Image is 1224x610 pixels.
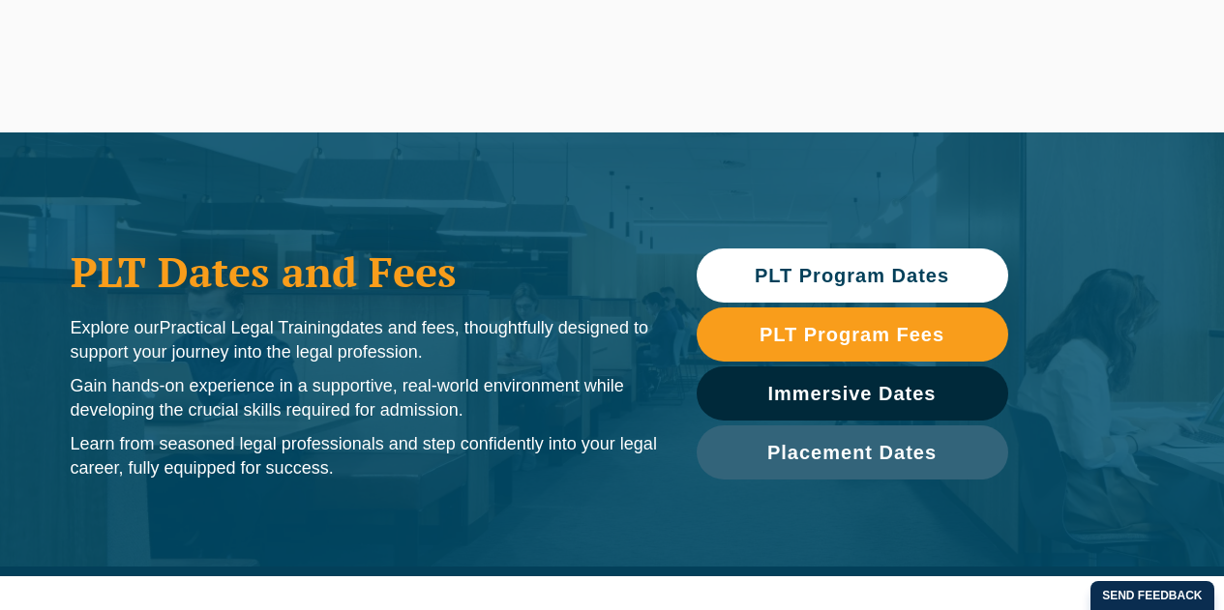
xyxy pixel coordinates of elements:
[71,247,658,296] h1: PLT Dates and Fees
[767,443,937,462] span: Placement Dates
[697,366,1008,421] a: Immersive Dates
[71,316,658,364] p: Explore our dates and fees, thoughtfully designed to support your journey into the legal profession.
[697,425,1008,479] a: Placement Dates
[768,384,937,403] span: Immersive Dates
[160,318,341,337] span: Practical Legal Training
[760,325,944,344] span: PLT Program Fees
[755,266,949,285] span: PLT Program Dates
[71,374,658,422] p: Gain hands-on experience in a supportive, real-world environment while developing the crucial ski...
[697,248,1008,303] a: PLT Program Dates
[697,307,1008,362] a: PLT Program Fees
[71,432,658,480] p: Learn from seasoned legal professionals and step confidently into your legal career, fully equipp...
